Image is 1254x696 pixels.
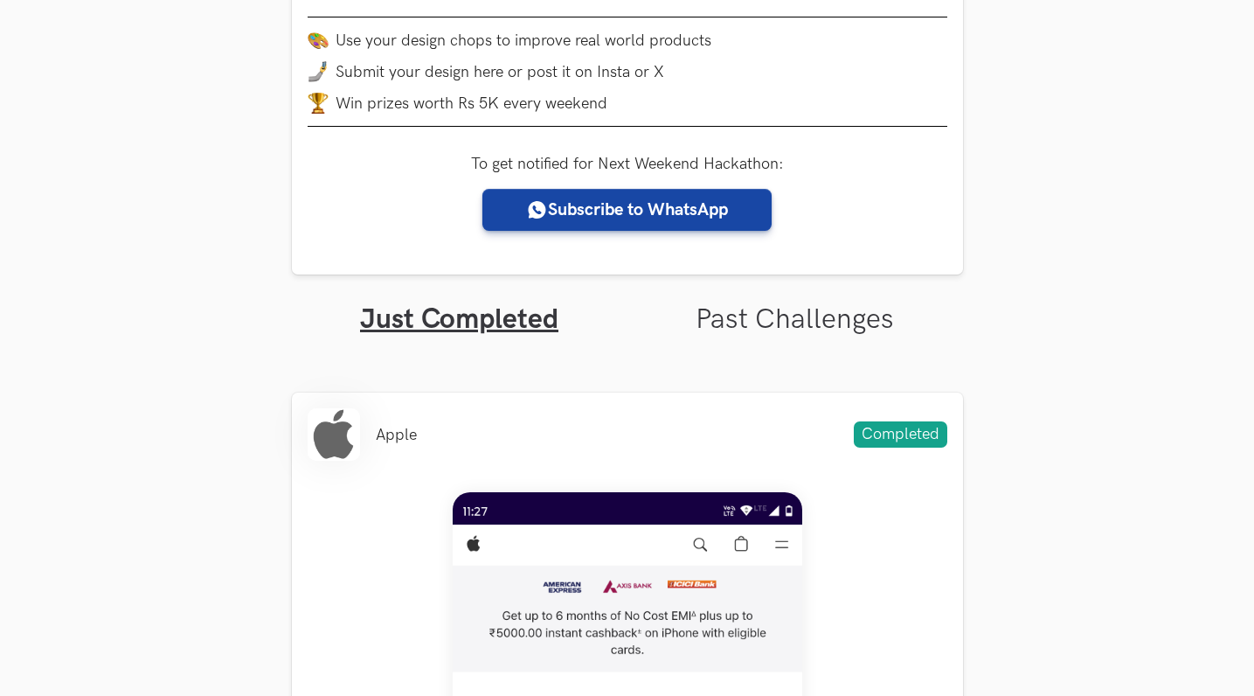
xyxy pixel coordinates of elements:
a: Just Completed [360,303,558,337]
img: mobile-in-hand.png [308,61,329,82]
li: Win prizes worth Rs 5K every weekend [308,93,947,114]
img: trophy.png [308,93,329,114]
span: Completed [854,421,947,448]
ul: Tabs Interface [292,275,963,337]
li: Use your design chops to improve real world products [308,30,947,51]
a: Subscribe to WhatsApp [482,189,772,231]
li: Apple [376,426,417,444]
img: palette.png [308,30,329,51]
label: To get notified for Next Weekend Hackathon: [471,155,784,173]
a: Past Challenges [696,303,894,337]
span: Submit your design here or post it on Insta or X [336,63,664,81]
